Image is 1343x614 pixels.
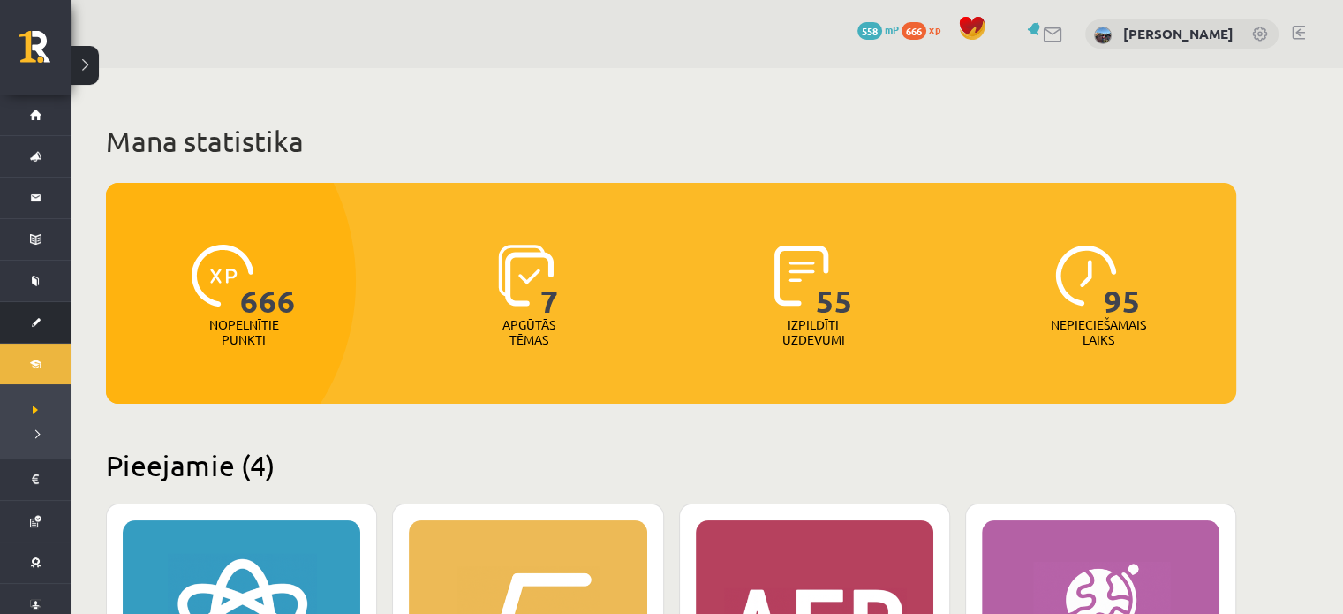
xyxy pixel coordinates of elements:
[192,245,253,307] img: icon-xp-0682a9bc20223a9ccc6f5883a126b849a74cddfe5390d2b41b4391c66f2066e7.svg
[774,245,829,307] img: icon-completed-tasks-ad58ae20a441b2904462921112bc710f1caf180af7a3daa7317a5a94f2d26646.svg
[1123,25,1234,42] a: [PERSON_NAME]
[106,448,1236,482] h2: Pieejamie (4)
[19,31,71,75] a: Rīgas 1. Tālmācības vidusskola
[1094,27,1112,44] img: Katrīna Jirgena
[857,22,899,36] a: 558 mP
[902,22,949,36] a: 666 xp
[779,317,848,347] p: Izpildīti uzdevumi
[540,245,559,317] span: 7
[1055,245,1117,307] img: icon-clock-7be60019b62300814b6bd22b8e044499b485619524d84068768e800edab66f18.svg
[106,124,1236,159] h1: Mana statistika
[209,317,279,347] p: Nopelnītie punkti
[240,245,296,317] span: 666
[1051,317,1146,347] p: Nepieciešamais laiks
[929,22,940,36] span: xp
[885,22,899,36] span: mP
[902,22,926,40] span: 666
[1104,245,1141,317] span: 95
[857,22,882,40] span: 558
[498,245,554,307] img: icon-learned-topics-4a711ccc23c960034f471b6e78daf4a3bad4a20eaf4de84257b87e66633f6470.svg
[494,317,563,347] p: Apgūtās tēmas
[816,245,853,317] span: 55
